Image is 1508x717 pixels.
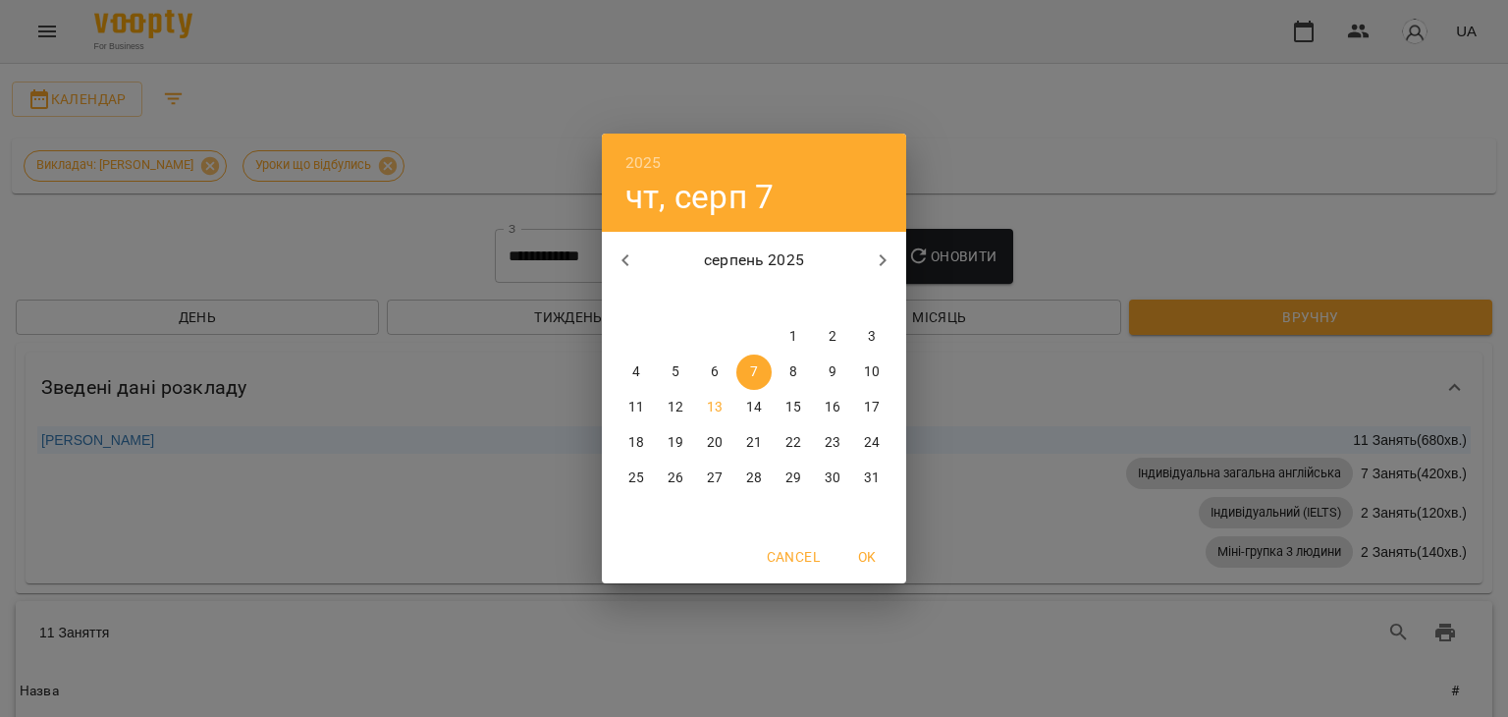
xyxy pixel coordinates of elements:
button: 10 [854,355,889,390]
button: 23 [815,425,850,461]
p: 23 [825,433,840,453]
p: 27 [707,469,723,488]
p: 20 [707,433,723,453]
p: 15 [785,398,801,417]
p: 16 [825,398,840,417]
p: 19 [668,433,683,453]
p: 24 [864,433,880,453]
span: OK [843,545,890,569]
p: 25 [628,469,644,488]
button: 4 [619,355,654,390]
p: 10 [864,362,880,382]
button: 12 [658,390,693,425]
button: 19 [658,425,693,461]
span: Cancel [767,545,820,569]
button: 7 [736,355,772,390]
button: 31 [854,461,889,496]
button: 20 [697,425,732,461]
p: 14 [746,398,762,417]
p: 12 [668,398,683,417]
p: серпень 2025 [649,248,860,272]
button: 26 [658,461,693,496]
button: Cancel [759,539,828,575]
p: 7 [750,362,758,382]
p: 28 [746,469,762,488]
p: 5 [672,362,679,382]
button: 2 [815,319,850,355]
button: 6 [697,355,732,390]
p: 30 [825,469,840,488]
button: 28 [736,461,772,496]
p: 29 [785,469,801,488]
button: OK [835,539,898,575]
p: 31 [864,469,880,488]
p: 11 [628,398,644,417]
button: 25 [619,461,654,496]
p: 18 [628,433,644,453]
p: 9 [829,362,836,382]
button: 21 [736,425,772,461]
button: 27 [697,461,732,496]
button: 18 [619,425,654,461]
button: чт, серп 7 [625,177,774,217]
button: 14 [736,390,772,425]
p: 26 [668,469,683,488]
p: 21 [746,433,762,453]
button: 29 [776,461,811,496]
p: 3 [868,327,876,347]
p: 1 [789,327,797,347]
button: 1 [776,319,811,355]
span: ср [697,290,732,309]
button: 13 [697,390,732,425]
p: 2 [829,327,836,347]
button: 9 [815,355,850,390]
button: 30 [815,461,850,496]
button: 22 [776,425,811,461]
button: 2025 [625,149,662,177]
button: 8 [776,355,811,390]
button: 15 [776,390,811,425]
span: вт [658,290,693,309]
span: нд [854,290,889,309]
button: 16 [815,390,850,425]
p: 13 [707,398,723,417]
p: 4 [632,362,640,382]
span: сб [815,290,850,309]
button: 24 [854,425,889,461]
button: 17 [854,390,889,425]
span: пн [619,290,654,309]
p: 8 [789,362,797,382]
p: 17 [864,398,880,417]
button: 3 [854,319,889,355]
span: пт [776,290,811,309]
button: 5 [658,355,693,390]
p: 22 [785,433,801,453]
p: 6 [711,362,719,382]
span: чт [736,290,772,309]
button: 11 [619,390,654,425]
